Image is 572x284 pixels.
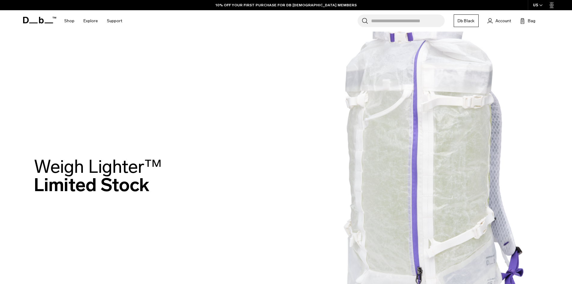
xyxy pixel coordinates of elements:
[107,10,122,32] a: Support
[216,2,357,8] a: 10% OFF YOUR FIRST PURCHASE FOR DB [DEMOGRAPHIC_DATA] MEMBERS
[454,14,479,27] a: Db Black
[34,156,162,178] span: Weigh Lighter™
[34,157,162,194] h2: Limited Stock
[83,10,98,32] a: Explore
[495,18,511,24] span: Account
[520,17,535,24] button: Bag
[64,10,74,32] a: Shop
[60,10,127,32] nav: Main Navigation
[528,18,535,24] span: Bag
[488,17,511,24] a: Account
